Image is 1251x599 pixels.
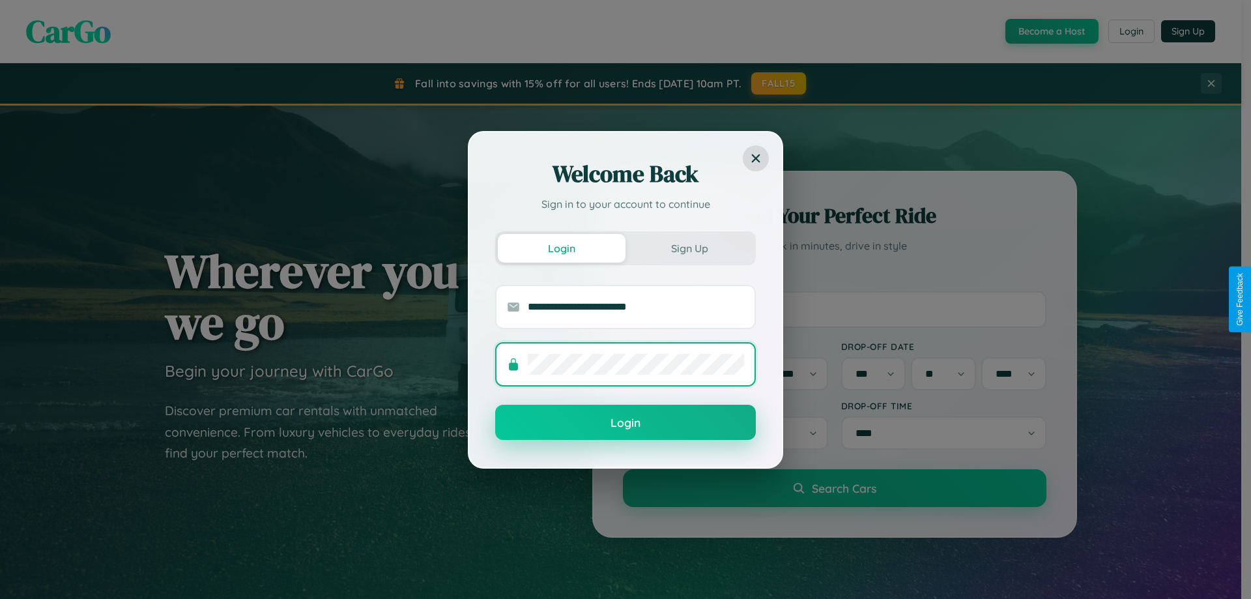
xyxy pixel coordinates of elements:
h2: Welcome Back [495,158,756,190]
p: Sign in to your account to continue [495,196,756,212]
div: Give Feedback [1235,273,1244,326]
button: Login [495,405,756,440]
button: Sign Up [625,234,753,263]
button: Login [498,234,625,263]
